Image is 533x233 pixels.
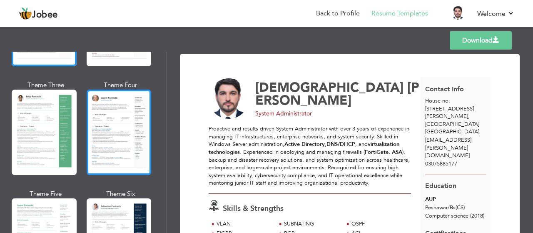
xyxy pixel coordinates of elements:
span: [PERSON_NAME] [255,79,419,109]
span: , [468,113,470,120]
div: Theme Four [88,81,153,90]
a: Welcome [477,9,514,19]
strong: virtualization technologies [209,140,399,156]
a: Download [450,31,512,50]
span: Skills & Strengths [223,203,284,214]
a: Jobee [19,7,58,20]
span: [DEMOGRAPHIC_DATA] [255,79,403,96]
span: Education [425,181,456,190]
span: Peshawar Bs(CS) [425,204,465,211]
a: Back to Profile [316,9,360,18]
span: Computer science [425,212,468,220]
span: 03075885177 [425,160,457,168]
div: [GEOGRAPHIC_DATA] [421,97,491,136]
img: Profile Img [451,6,465,20]
a: Resume Templates [371,9,428,18]
span: [GEOGRAPHIC_DATA] [425,128,479,135]
div: Theme Six [88,190,153,198]
span: House no:[STREET_ADDRESS][PERSON_NAME] [425,97,474,120]
span: [EMAIL_ADDRESS][PERSON_NAME][DOMAIN_NAME] [425,136,471,159]
div: OSPF [351,220,406,228]
div: VLAN [217,220,271,228]
div: Theme Three [13,81,78,90]
span: Contact Info [425,85,464,94]
strong: FortiGate, ASA [365,148,402,156]
img: jobee.io [19,7,32,20]
strong: DNS/DHCP [326,140,355,148]
div: Proactive and results-driven System Administrator with over 3 years of experience in managing IT ... [209,125,411,187]
span: / [448,204,450,211]
span: System Administrator [255,110,312,118]
span: Jobee [32,10,58,20]
div: Theme Five [13,190,78,198]
span: (2018) [470,212,484,220]
div: AUP [425,195,486,203]
strong: Active Directory [284,140,325,148]
img: No image [209,78,249,119]
div: SUBNATING [284,220,339,228]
